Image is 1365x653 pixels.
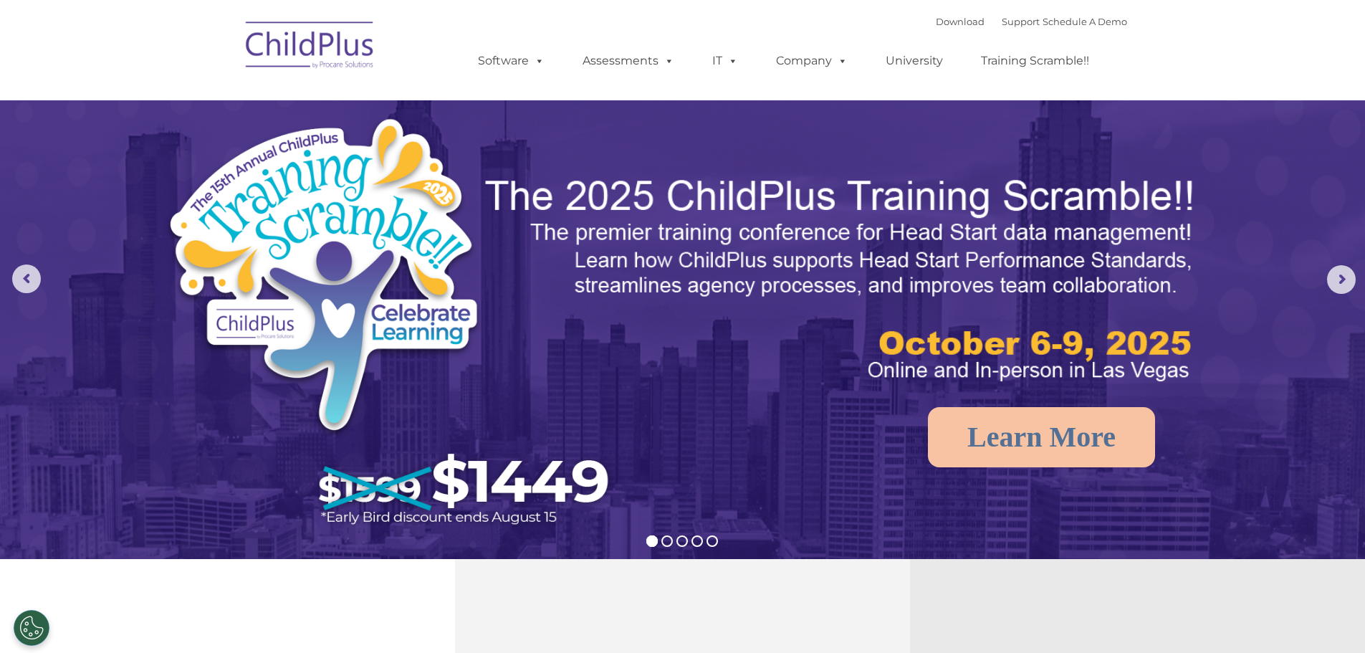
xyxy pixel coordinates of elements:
a: University [871,47,957,75]
span: Last name [199,95,243,105]
iframe: Chat Widget [1131,498,1365,653]
font: | [936,16,1127,27]
a: Schedule A Demo [1043,16,1127,27]
button: Cookies Settings [14,610,49,646]
a: Support [1002,16,1040,27]
a: Software [464,47,559,75]
a: IT [698,47,752,75]
span: Phone number [199,153,260,164]
a: Training Scramble!! [967,47,1103,75]
a: Learn More [928,407,1155,467]
a: Download [936,16,985,27]
img: ChildPlus by Procare Solutions [239,11,382,83]
a: Assessments [568,47,689,75]
a: Company [762,47,862,75]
